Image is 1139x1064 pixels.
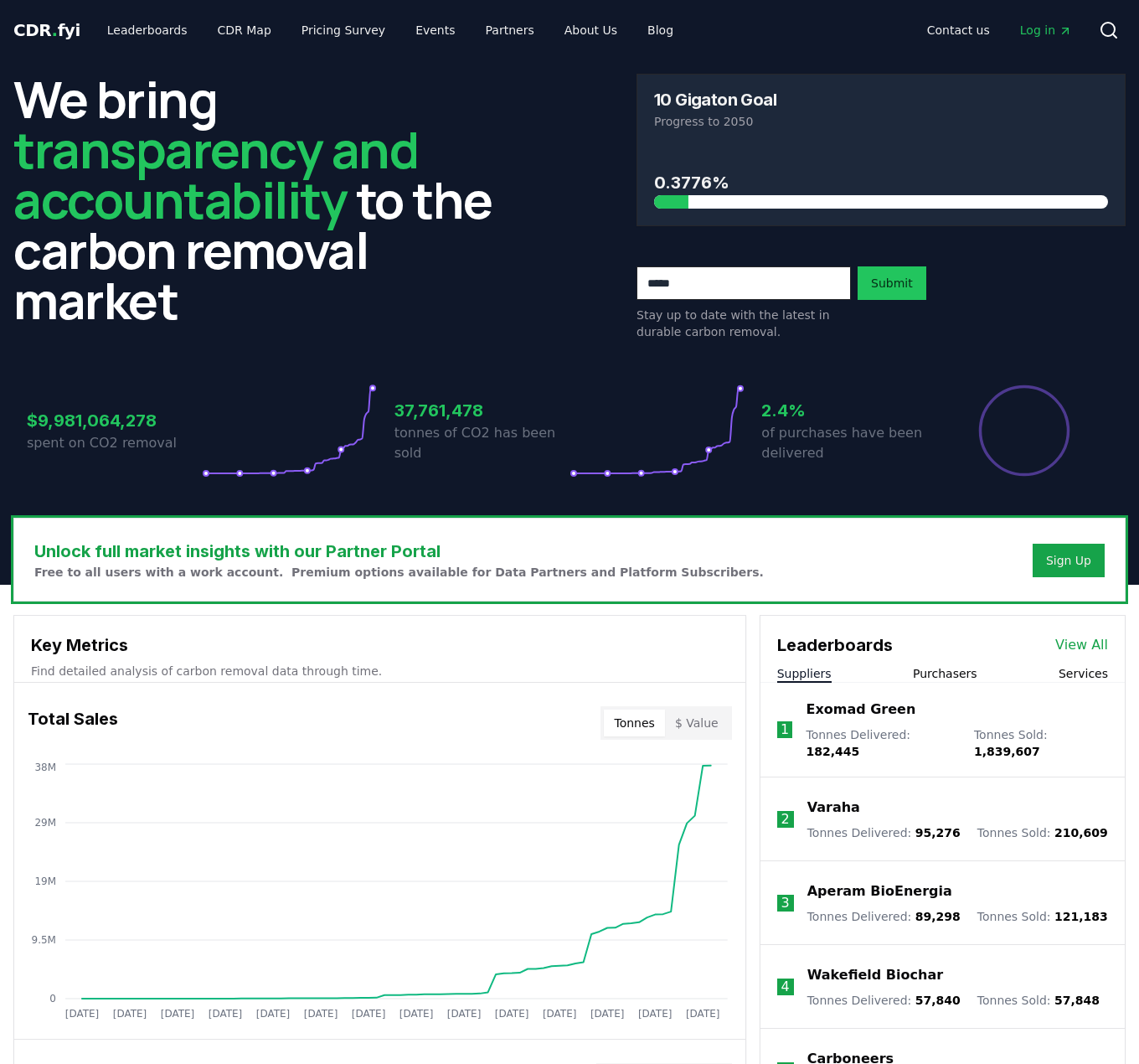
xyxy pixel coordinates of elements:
[654,91,776,108] h3: 10 Gigaton Goal
[913,665,977,682] button: Purchasers
[777,665,832,682] button: Suppliers
[27,408,202,433] h3: $9,981,064,278
[1059,665,1108,682] button: Services
[977,992,1100,1009] p: Tonnes Sold :
[34,817,56,829] tspan: 29M
[49,993,56,1005] tspan: 0
[34,539,764,564] h3: Unlock full market insights with our Partner Portal
[352,1008,386,1020] tspan: [DATE]
[686,1008,720,1020] tspan: [DATE]
[777,633,893,658] h3: Leaderboards
[781,893,790,913] p: 3
[13,115,418,234] span: transparency and accountability
[31,633,729,658] h3: Key Metrics
[1054,994,1100,1007] span: 57,848
[402,15,468,45] a: Events
[394,398,569,423] h3: 37,761,478
[977,824,1108,841] p: Tonnes Sold :
[34,564,764,581] p: Free to all users with a work account. Premium options available for Data Partners and Platform S...
[551,15,631,45] a: About Us
[977,384,1071,478] div: Percentage of sales delivered
[13,20,80,40] span: CDR fyi
[807,965,943,985] a: Wakefield Biochar
[1007,15,1085,45] a: Log in
[974,726,1108,760] p: Tonnes Sold :
[654,170,1108,195] h3: 0.3776%
[915,826,961,839] span: 95,276
[32,934,56,946] tspan: 9.5M
[472,15,548,45] a: Partners
[1046,552,1091,569] a: Sign Up
[1054,910,1108,923] span: 121,183
[34,762,56,773] tspan: 38M
[31,663,729,679] p: Find detailed analysis of carbon removal data through time.
[1055,635,1108,655] a: View All
[654,113,1108,130] p: Progress to 2050
[543,1008,577,1020] tspan: [DATE]
[634,15,687,45] a: Blog
[636,307,851,340] p: Stay up to date with the latest in durable carbon removal.
[495,1008,529,1020] tspan: [DATE]
[807,824,961,841] p: Tonnes Delivered :
[858,266,926,300] button: Submit
[761,423,936,463] p: of purchases have been delivered
[914,15,1003,45] a: Contact us
[256,1008,291,1020] tspan: [DATE]
[304,1008,338,1020] tspan: [DATE]
[34,875,56,887] tspan: 19M
[13,18,80,42] a: CDR.fyi
[977,908,1108,925] p: Tonnes Sold :
[288,15,399,45] a: Pricing Survey
[1033,544,1105,577] button: Sign Up
[665,710,729,736] button: $ Value
[914,15,1085,45] nav: Main
[394,423,569,463] p: tonnes of CO2 has been sold
[781,720,789,740] p: 1
[27,433,202,453] p: spent on CO2 removal
[781,809,790,829] p: 2
[94,15,687,45] nav: Main
[915,910,961,923] span: 89,298
[807,908,961,925] p: Tonnes Delivered :
[52,20,58,40] span: .
[807,798,860,818] a: Varaha
[781,977,790,997] p: 4
[638,1008,673,1020] tspan: [DATE]
[13,74,502,325] h2: We bring to the carbon removal market
[399,1008,434,1020] tspan: [DATE]
[806,745,859,758] span: 182,445
[447,1008,482,1020] tspan: [DATE]
[806,726,956,760] p: Tonnes Delivered :
[604,710,664,736] button: Tonnes
[807,992,961,1009] p: Tonnes Delivered :
[806,700,915,720] a: Exomad Green
[209,1008,243,1020] tspan: [DATE]
[94,15,201,45] a: Leaderboards
[1020,22,1072,39] span: Log in
[761,398,936,423] h3: 2.4%
[204,15,285,45] a: CDR Map
[915,994,961,1007] span: 57,840
[807,881,952,901] a: Aperam BioEnergia
[113,1008,147,1020] tspan: [DATE]
[974,745,1040,758] span: 1,839,607
[590,1008,625,1020] tspan: [DATE]
[65,1008,100,1020] tspan: [DATE]
[1054,826,1108,839] span: 210,609
[161,1008,195,1020] tspan: [DATE]
[28,706,118,740] h3: Total Sales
